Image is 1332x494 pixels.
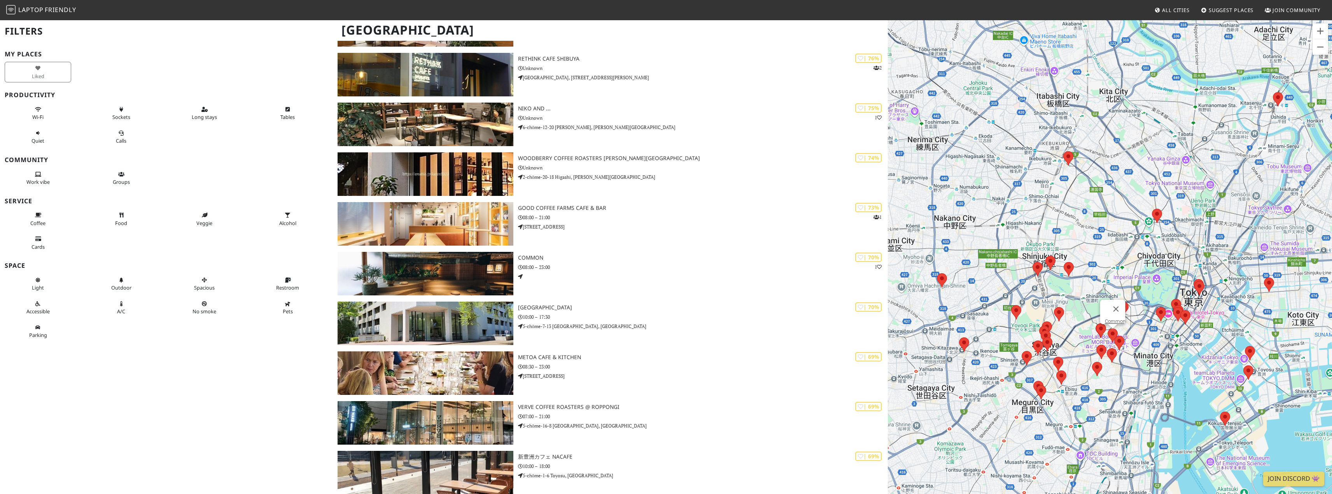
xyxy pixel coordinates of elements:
[30,220,46,227] span: Coffee
[88,127,154,147] button: Calls
[5,103,71,124] button: Wi-Fi
[26,178,50,185] span: People working
[518,363,888,370] p: 08:30 – 23:00
[5,156,328,164] h3: Community
[333,53,888,96] a: RETHINK CAFE SHIBUYA | 76% 2 RETHINK CAFE SHIBUYA Unknown [GEOGRAPHIC_DATA], [STREET_ADDRESS][PER...
[338,302,513,345] img: Tokyo Metropolitan Central Library
[333,152,888,196] a: WOODBERRY COFFEE ROASTERS 渋谷店 | 74% WOODBERRY COFFEE ROASTERS [PERSON_NAME][GEOGRAPHIC_DATA] Unkn...
[518,65,888,72] p: Unknown
[875,263,882,271] p: 1
[1272,7,1320,14] span: Join Community
[1162,7,1190,14] span: All Cities
[855,203,882,212] div: | 73%
[32,113,44,120] span: Stable Wi-Fi
[518,472,888,479] p: 5-chōme-1-6 Toyosu, [GEOGRAPHIC_DATA]
[518,74,888,81] p: [GEOGRAPHIC_DATA], [STREET_ADDRESS][PERSON_NAME]
[1313,23,1328,39] button: Zoom in
[518,223,888,230] p: [STREET_ADDRESS]
[192,113,217,120] span: Long stays
[5,209,71,229] button: Coffee
[1313,39,1328,55] button: Zoom out
[518,164,888,171] p: Unknown
[5,91,328,99] h3: Productivity
[518,155,888,162] h3: WOODBERRY COFFEE ROASTERS [PERSON_NAME][GEOGRAPHIC_DATA]
[518,372,888,380] p: [STREET_ADDRESS]
[32,137,44,144] span: Quiet
[873,64,882,72] p: 2
[335,19,886,41] h1: [GEOGRAPHIC_DATA]
[518,214,888,221] p: 08:00 – 21:00
[254,209,321,229] button: Alcohol
[283,308,293,315] span: Pet friendly
[1209,7,1254,14] span: Suggest Places
[254,274,321,294] button: Restroom
[518,454,888,460] h3: 新豊洲カフェ nacafe
[1198,3,1257,17] a: Suggest Places
[855,153,882,162] div: | 74%
[5,274,71,294] button: Light
[518,105,888,112] h3: Niko and ...
[279,220,296,227] span: Alcohol
[171,209,238,229] button: Veggie
[32,284,44,291] span: Natural light
[5,321,71,342] button: Parking
[196,220,212,227] span: Veggie
[338,202,513,246] img: GOOD COFFEE FARMS Cafe & Bar
[338,351,513,395] img: METoA Cafe & Kitchen
[518,255,888,261] h3: Common
[518,304,888,311] h3: [GEOGRAPHIC_DATA]
[338,53,513,96] img: RETHINK CAFE SHIBUYA
[518,463,888,470] p: 10:00 – 18:00
[875,114,882,121] p: 1
[333,351,888,395] a: METoA Cafe & Kitchen | 69% METoA Cafe & Kitchen 08:30 – 23:00 [STREET_ADDRESS]
[88,209,154,229] button: Food
[194,284,215,291] span: Spacious
[88,297,154,318] button: A/C
[518,422,888,429] p: 5-chōme-16-8 [GEOGRAPHIC_DATA], [GEOGRAPHIC_DATA]
[518,124,888,131] p: 6-chōme-12-20 [PERSON_NAME], [PERSON_NAME][GEOGRAPHIC_DATA]
[254,297,321,318] button: Pets
[5,19,328,43] h2: Filters
[518,56,888,62] h3: RETHINK CAFE SHIBUYA
[29,332,47,339] span: Parking
[6,5,16,14] img: LaptopFriendly
[855,302,882,311] div: | 70%
[518,205,888,211] h3: GOOD COFFEE FARMS Cafe & Bar
[518,264,888,271] p: 08:00 – 23:00
[1151,3,1193,17] a: All Cities
[518,323,888,330] p: 5-chōme-7-13 [GEOGRAPHIC_DATA], [GEOGRAPHIC_DATA]
[115,220,127,227] span: Food
[193,308,216,315] span: Smoke free
[855,352,882,361] div: | 69%
[855,103,882,112] div: | 75%
[254,103,321,124] button: Tables
[88,168,154,189] button: Groups
[32,243,45,250] span: Credit cards
[111,284,131,291] span: Outdoor area
[518,413,888,420] p: 07:00 – 21:00
[276,284,299,291] span: Restroom
[333,302,888,345] a: Tokyo Metropolitan Central Library | 70% [GEOGRAPHIC_DATA] 10:00 – 17:30 5-chōme-7-13 [GEOGRAPHIC...
[518,313,888,321] p: 10:00 – 17:30
[333,252,888,295] a: Common | 70% 1 Common 08:00 – 23:00
[5,262,328,269] h3: Space
[5,168,71,189] button: Work vibe
[1262,3,1323,17] a: Join Community
[338,252,513,295] img: Common
[5,127,71,147] button: Quiet
[333,103,888,146] a: Niko and ... | 75% 1 Niko and ... Unknown 6-chōme-12-20 [PERSON_NAME], [PERSON_NAME][GEOGRAPHIC_D...
[518,114,888,122] p: Unknown
[171,274,238,294] button: Spacious
[855,54,882,63] div: | 76%
[855,253,882,262] div: | 70%
[117,308,125,315] span: Air conditioned
[112,113,130,120] span: Power sockets
[855,452,882,461] div: | 69%
[18,5,44,14] span: Laptop
[518,354,888,361] h3: METoA Cafe & Kitchen
[518,404,888,410] h3: Verve Coffee Roasters @ Roppongi
[280,113,295,120] span: Work-friendly tables
[5,232,71,253] button: Cards
[6,3,76,17] a: LaptopFriendly LaptopFriendly
[1107,300,1125,318] button: Close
